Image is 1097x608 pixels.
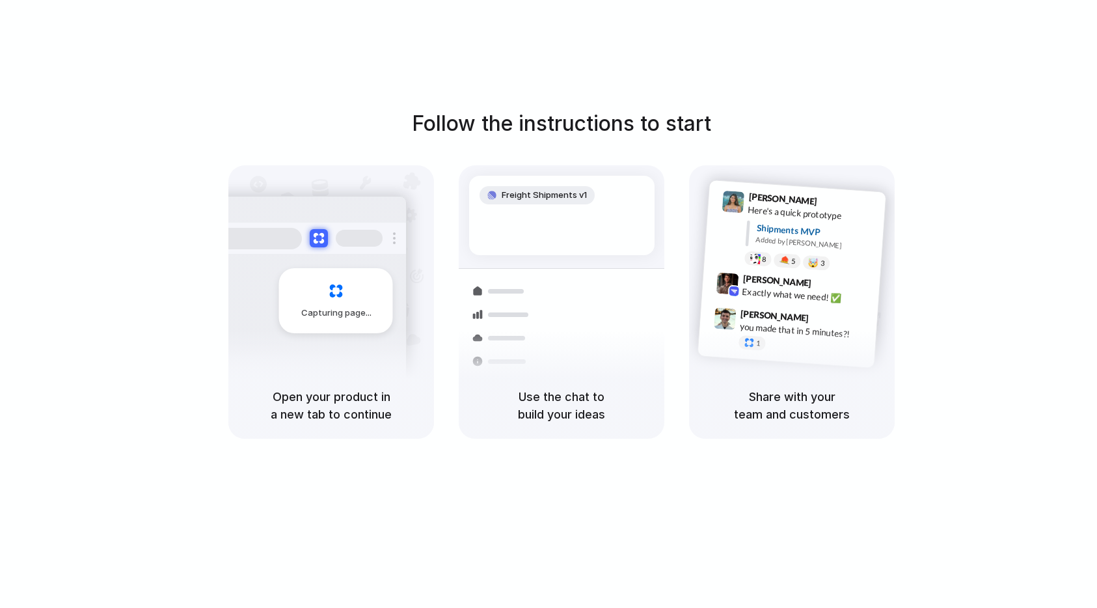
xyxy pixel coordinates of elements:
div: Exactly what we need! ✅ [742,285,872,307]
span: Capturing page [301,307,373,320]
span: [PERSON_NAME] [742,271,811,290]
div: 🤯 [808,258,819,268]
span: 5 [791,258,796,265]
div: Shipments MVP [756,221,876,243]
span: 9:42 AM [815,278,842,294]
h1: Follow the instructions to start [412,108,711,139]
span: 9:47 AM [813,312,839,328]
span: 3 [820,260,825,267]
div: you made that in 5 minutes?! [739,320,869,342]
div: Added by [PERSON_NAME] [755,234,875,253]
span: 9:41 AM [821,196,848,212]
h5: Open your product in a new tab to continue [244,388,418,423]
h5: Use the chat to build your ideas [474,388,649,423]
span: Freight Shipments v1 [502,189,587,202]
span: [PERSON_NAME] [748,189,817,208]
span: [PERSON_NAME] [740,307,809,325]
div: Here's a quick prototype [748,203,878,225]
h5: Share with your team and customers [705,388,879,423]
span: 1 [756,340,761,347]
span: 8 [762,256,766,263]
